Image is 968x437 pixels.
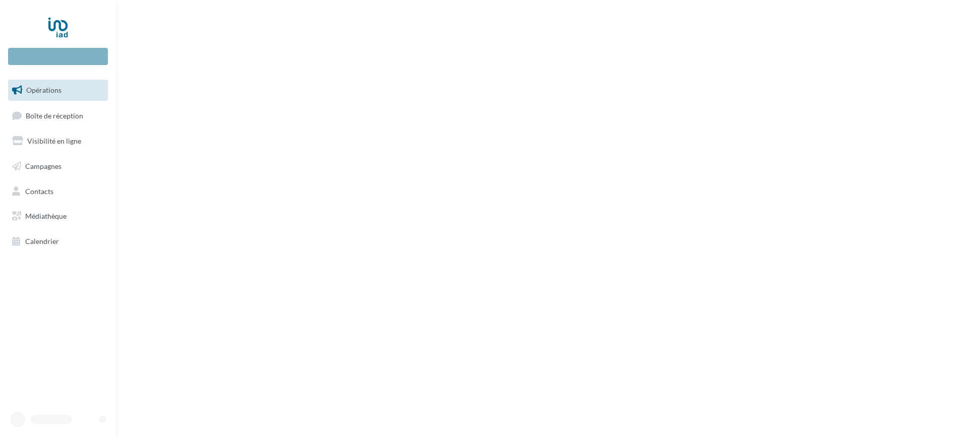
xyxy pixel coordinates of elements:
[6,231,110,252] a: Calendrier
[25,212,67,220] span: Médiathèque
[6,156,110,177] a: Campagnes
[25,186,53,195] span: Contacts
[25,162,62,170] span: Campagnes
[6,181,110,202] a: Contacts
[25,237,59,245] span: Calendrier
[6,80,110,101] a: Opérations
[6,131,110,152] a: Visibilité en ligne
[6,105,110,127] a: Boîte de réception
[27,137,81,145] span: Visibilité en ligne
[6,206,110,227] a: Médiathèque
[26,111,83,119] span: Boîte de réception
[8,48,108,65] div: Nouvelle campagne
[26,86,62,94] span: Opérations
